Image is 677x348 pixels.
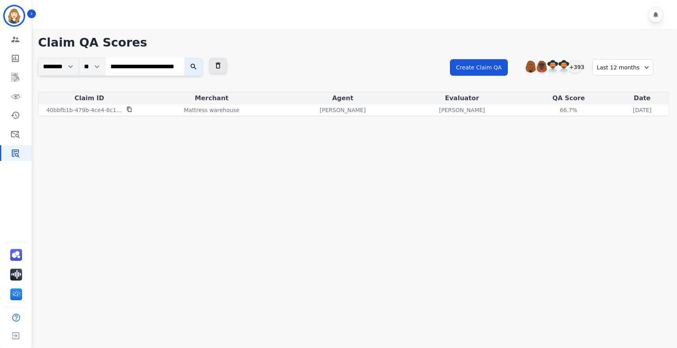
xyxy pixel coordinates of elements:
[285,94,401,103] div: Agent
[569,60,582,73] div: +393
[551,106,586,114] div: 66.7%
[617,94,667,103] div: Date
[523,94,614,103] div: QA Score
[320,106,366,114] p: [PERSON_NAME]
[404,94,520,103] div: Evaluator
[439,106,485,114] p: [PERSON_NAME]
[592,59,653,76] div: Last 12 months
[40,94,138,103] div: Claim ID
[5,6,24,25] img: Bordered avatar
[46,106,122,114] p: 40bbfb1b-479b-4ce4-8c1b-4c7937d26982
[184,106,239,114] p: Mattress warehouse
[633,106,651,114] p: [DATE]
[450,59,508,76] button: Create Claim QA
[142,94,282,103] div: Merchant
[38,36,669,50] h1: Claim QA Scores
